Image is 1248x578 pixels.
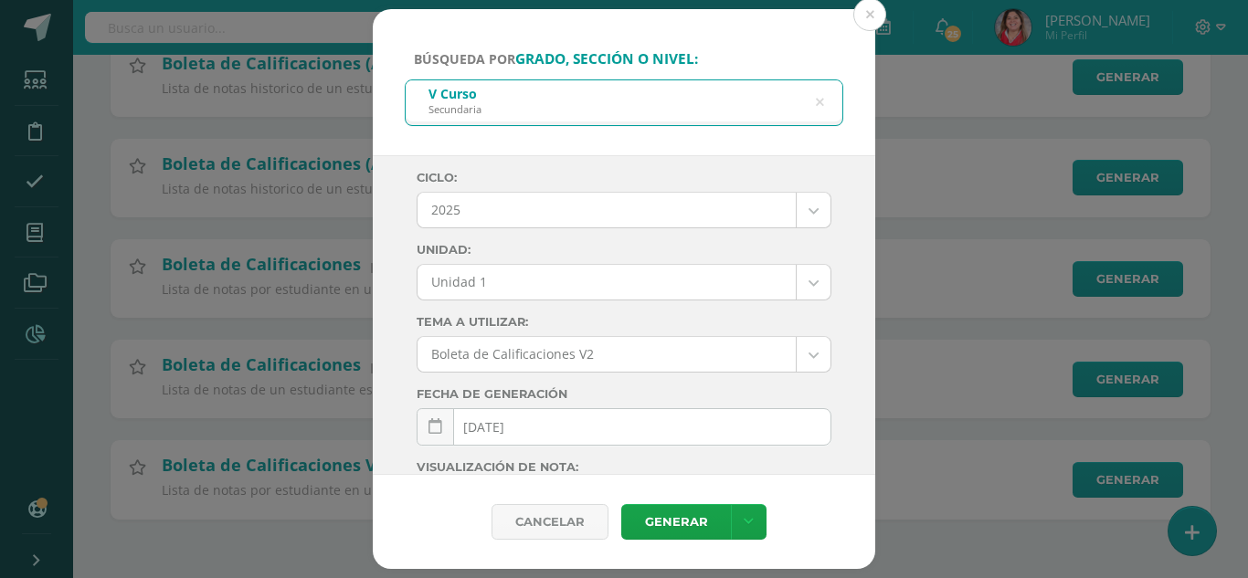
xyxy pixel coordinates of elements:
label: Tema a Utilizar: [417,315,831,329]
a: Unidad 1 [418,265,830,300]
span: Boleta de Calificaciones V2 [431,337,782,372]
a: Generar [621,504,731,540]
span: Búsqueda por [414,50,698,68]
strong: grado, sección o nivel: [515,49,698,68]
a: 2025 [418,193,830,227]
div: V Curso [428,85,481,102]
div: Secundaria [428,102,481,116]
input: ej. Primero primaria, etc. [406,80,842,125]
span: 2025 [431,193,782,227]
label: Unidad: [417,243,831,257]
a: Boleta de Calificaciones V2 [418,337,830,372]
div: Cancelar [492,504,608,540]
label: Visualización de nota: [417,460,831,474]
label: Ciclo: [417,171,831,184]
input: Fecha de generación [418,409,830,445]
label: Fecha de generación [417,387,831,401]
span: Unidad 1 [431,265,782,300]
